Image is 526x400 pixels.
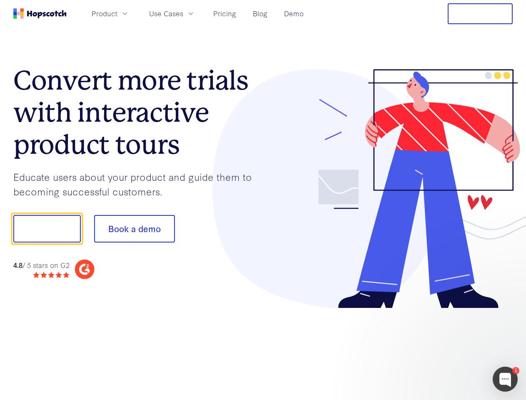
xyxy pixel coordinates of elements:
h1: Convert more trials with interactive product tours [13,65,263,160]
a: Demo [281,7,307,20]
div: / 5 stars on G2 [13,260,70,270]
a: Blog [249,7,271,20]
div: 1 [512,367,519,374]
button: Use Cases [144,7,200,20]
button: Free Trial [448,3,513,24]
span: Product [92,8,117,19]
span: Use Cases [149,8,183,19]
p: Educate users about your product and guide them to becoming successful customers. [13,170,263,198]
a: Pricing [210,7,239,20]
a: Home [13,8,67,19]
strong: 4.8 [13,260,22,270]
button: Book a demo [94,215,175,242]
button: Product [87,7,134,20]
button: Show me! [13,215,81,242]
